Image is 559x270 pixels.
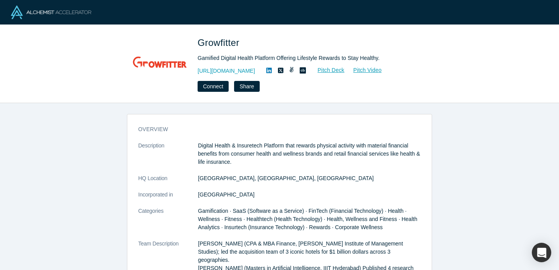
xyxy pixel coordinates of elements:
[198,142,421,166] p: Digital Health & Insuretech Platform that rewards physical activity with material financial benef...
[138,142,198,174] dt: Description
[198,67,255,75] a: [URL][DOMAIN_NAME]
[138,174,198,191] dt: HQ Location
[198,37,242,48] span: Growfitter
[138,125,410,133] h3: overview
[198,81,229,92] button: Connect
[234,81,259,92] button: Share
[132,36,187,90] img: Growfitter's Logo
[198,54,415,62] div: Gamified Digital Health Platform Offering Lifestyle Rewards to Stay Healthy.
[345,66,382,75] a: Pitch Video
[198,174,421,182] dd: [GEOGRAPHIC_DATA], [GEOGRAPHIC_DATA], [GEOGRAPHIC_DATA]
[138,207,198,240] dt: Categories
[138,191,198,207] dt: Incorporated in
[198,208,417,230] span: Gamification · SaaS (Software as a Service) · FinTech (Financial Technology) · Health · Wellness ...
[11,5,91,19] img: Alchemist Logo
[198,191,421,199] dd: [GEOGRAPHIC_DATA]
[309,66,345,75] a: Pitch Deck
